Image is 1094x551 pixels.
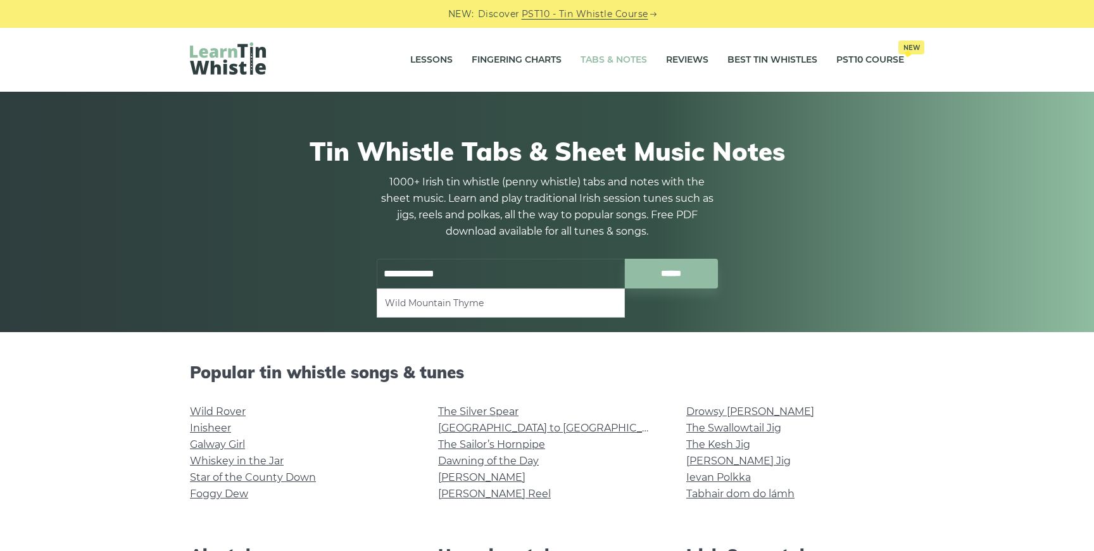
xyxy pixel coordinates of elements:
a: Dawning of the Day [438,455,539,467]
a: [PERSON_NAME] [438,471,525,483]
a: Tabs & Notes [581,44,647,76]
h1: Tin Whistle Tabs & Sheet Music Notes [190,136,904,166]
a: The Silver Spear [438,406,519,418]
a: Fingering Charts [472,44,562,76]
a: The Kesh Jig [686,438,750,450]
a: Wild Rover [190,406,246,418]
a: Ievan Polkka [686,471,751,483]
a: [PERSON_NAME] Jig [686,455,791,467]
a: [PERSON_NAME] Reel [438,488,551,500]
a: Whiskey in the Jar [190,455,284,467]
a: Reviews [666,44,708,76]
a: Best Tin Whistles [727,44,817,76]
a: The Sailor’s Hornpipe [438,438,545,450]
p: 1000+ Irish tin whistle (penny whistle) tabs and notes with the sheet music. Learn and play tradi... [376,174,718,240]
a: Lessons [410,44,453,76]
a: Star of the County Down [190,471,316,483]
a: [GEOGRAPHIC_DATA] to [GEOGRAPHIC_DATA] [438,422,672,434]
a: PST10 CourseNew [836,44,904,76]
a: Foggy Dew [190,488,248,500]
h2: Popular tin whistle songs & tunes [190,362,904,382]
a: Drowsy [PERSON_NAME] [686,406,814,418]
li: Wild Mountain Thyme [385,295,617,311]
a: Galway Girl [190,438,245,450]
img: LearnTinWhistle.com [190,42,266,75]
a: Inisheer [190,422,231,434]
a: The Swallowtail Jig [686,422,781,434]
span: New [898,40,924,54]
a: Tabhair dom do lámh [686,488,795,500]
